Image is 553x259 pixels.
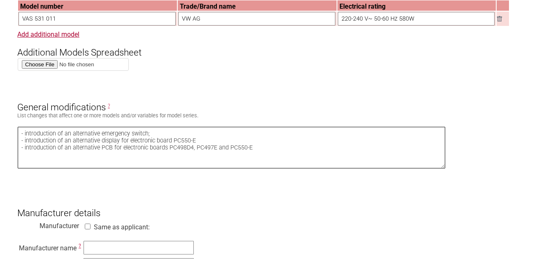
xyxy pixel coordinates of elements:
[337,0,496,11] th: Electrical rating
[17,242,79,250] div: Manufacturer name
[17,220,79,228] div: Manufacturer
[178,0,337,11] th: Trade/Brand name
[17,30,79,38] a: Add additional model
[17,88,536,113] h3: General modifications
[497,16,502,21] img: Remove
[108,103,110,109] span: General Modifications are changes that affect one or more models. E.g. Alternative brand names or...
[17,33,536,58] h3: Additional Models Spreadsheet
[17,112,198,119] small: List changes that affect one or more models and/or variables for model series.
[18,0,177,11] th: Model number
[79,243,81,249] span: This is the name of the manufacturer of the electrical product to be approved.
[94,223,150,231] label: Same as applicant:
[17,194,536,218] h3: Manufacturer details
